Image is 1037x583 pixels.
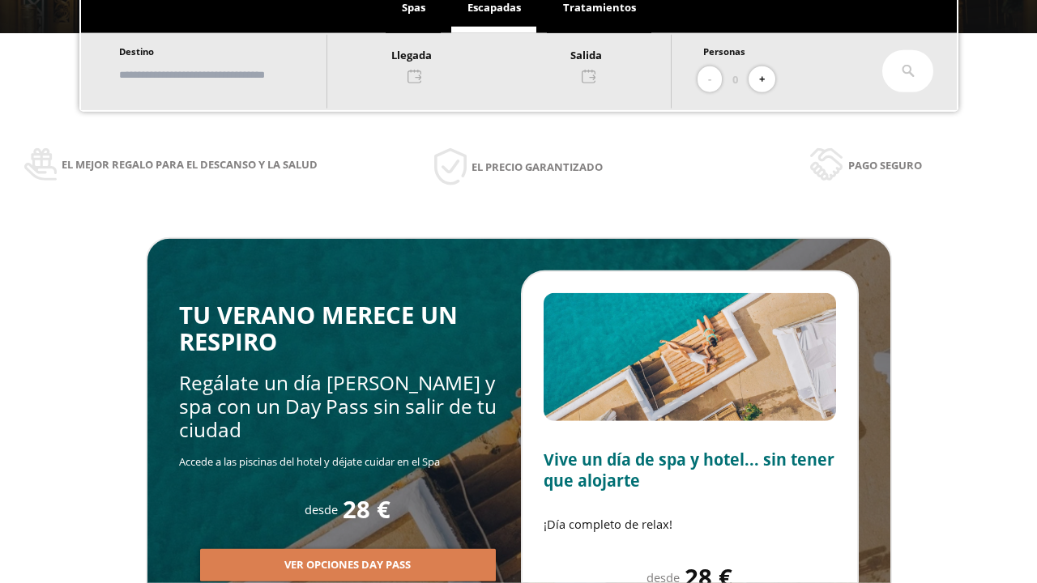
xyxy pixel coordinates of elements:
img: Slide2.BHA6Qswy.webp [544,293,836,421]
span: Personas [703,45,745,57]
a: Ver opciones Day Pass [200,557,496,572]
span: Destino [119,45,154,57]
span: 0 [732,70,738,88]
span: Vive un día de spa y hotel... sin tener que alojarte [544,449,834,492]
span: Regálate un día [PERSON_NAME] y spa con un Day Pass sin salir de tu ciudad [179,369,497,444]
span: Ver opciones Day Pass [284,557,411,573]
span: TU VERANO MERECE UN RESPIRO [179,299,458,358]
span: Accede a las piscinas del hotel y déjate cuidar en el Spa [179,454,440,469]
span: desde [305,501,338,517]
span: El mejor regalo para el descanso y la salud [62,155,318,173]
span: ¡Día completo de relax! [544,516,672,532]
span: 28 € [343,496,390,523]
button: - [698,66,722,93]
button: Ver opciones Day Pass [200,549,496,581]
button: + [749,66,775,93]
span: El precio garantizado [472,158,603,176]
span: Pago seguro [848,156,922,174]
